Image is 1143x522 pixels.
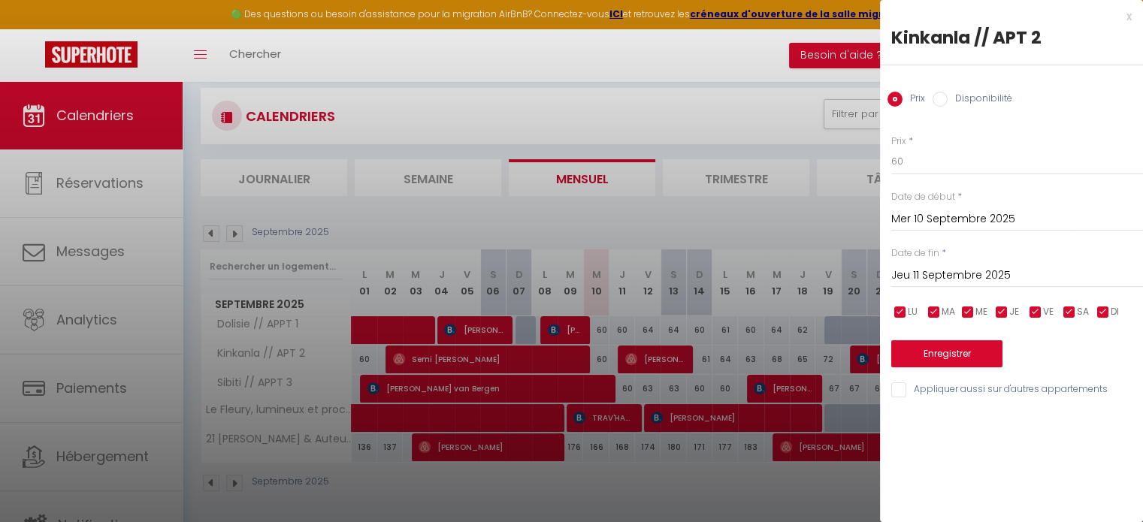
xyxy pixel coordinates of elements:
[942,305,955,319] span: MA
[948,92,1012,108] label: Disponibilité
[891,26,1132,50] div: Kinkanla // APT 2
[1043,305,1054,319] span: VE
[1009,305,1019,319] span: JE
[880,8,1132,26] div: x
[1077,305,1089,319] span: SA
[908,305,918,319] span: LU
[903,92,925,108] label: Prix
[891,340,1002,367] button: Enregistrer
[975,305,987,319] span: ME
[12,6,57,51] button: Ouvrir le widget de chat LiveChat
[891,246,939,261] label: Date de fin
[891,134,906,149] label: Prix
[891,190,955,204] label: Date de début
[1111,305,1119,319] span: DI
